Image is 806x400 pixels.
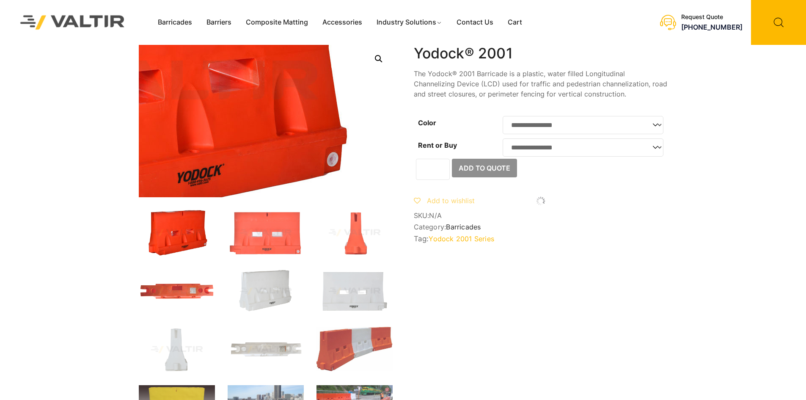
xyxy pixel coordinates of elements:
img: 2001_Nat_Top.jpg [228,327,304,372]
span: Category: [414,223,668,231]
a: Contact Us [449,16,501,29]
p: The Yodock® 2001 Barricade is a plastic, water filled Longitudinal Channelizing Device (LCD) used... [414,69,668,99]
a: Composite Matting [239,16,315,29]
h1: Yodock® 2001 [414,45,668,62]
img: 2001_Org_Side.jpg [316,210,393,256]
a: Cart [501,16,529,29]
button: Add to Quote [452,159,517,177]
img: 2001_Org_Top.jpg [139,268,215,314]
img: Valtir Rentals [9,4,136,40]
label: Color [418,119,436,127]
a: Industry Solutions [369,16,449,29]
a: Barriers [199,16,239,29]
a: Yodock 2001 Series [429,234,494,243]
label: Rent or Buy [418,141,457,149]
span: Tag: [414,234,668,243]
div: Request Quote [681,14,743,21]
a: Barricades [446,223,481,231]
span: SKU: [414,212,668,220]
a: Barricades [151,16,199,29]
span: N/A [429,211,442,220]
a: Accessories [315,16,369,29]
a: [PHONE_NUMBER] [681,23,743,31]
img: 2001_Nat_Side.jpg [139,327,215,372]
img: yodock-2001-barrier-7.jpg [316,327,393,371]
img: 2001_Nat_Front.jpg [316,268,393,314]
img: 2001_Org_3Q-1.jpg [139,210,215,256]
img: 2001_Org_Front.jpg [228,210,304,256]
img: 2001_Nat_3Q-1.jpg [228,268,304,314]
input: Product quantity [416,159,450,180]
